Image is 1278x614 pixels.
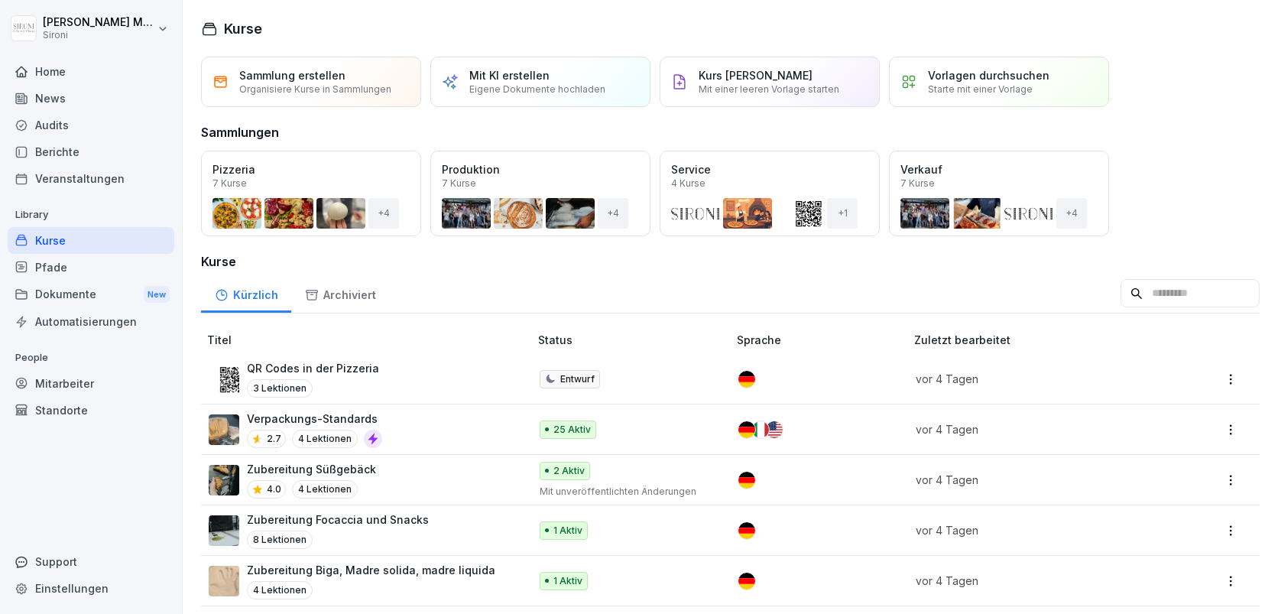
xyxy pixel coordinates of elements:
[916,371,1153,387] p: vor 4 Tagen
[699,83,839,95] p: Mit einer leeren Vorlage starten
[247,512,429,528] p: Zubereitung Focaccia und Snacks
[553,423,591,437] p: 25 Aktiv
[8,575,174,602] a: Einstellungen
[8,58,174,85] a: Home
[916,522,1153,538] p: vor 4 Tagen
[889,151,1109,236] a: Verkauf7 Kurse+4
[8,281,174,309] a: DokumenteNew
[660,151,880,236] a: Service4 Kurse+1
[469,83,605,95] p: Eigene Dokumente hochladen
[928,69,1049,82] p: Vorlagen durchsuchen
[201,123,279,141] h3: Sammlungen
[8,370,174,397] a: Mitarbeiter
[209,414,239,445] img: fasetpntm7x32yk9zlbwihav.png
[928,83,1033,95] p: Starte mit einer Vorlage
[738,573,755,590] img: de.svg
[209,515,239,546] img: gxsr99ubtjittqjfg6pwkycm.png
[8,138,174,165] a: Berichte
[738,472,755,489] img: de.svg
[247,562,495,578] p: Zubereitung Biga, Madre solida, madre liquida
[201,151,421,236] a: Pizzeria7 Kurse+4
[737,332,908,348] p: Sprache
[8,281,174,309] div: Dokumente
[212,177,247,189] p: 7 Kurse
[430,151,650,236] a: Produktion7 Kurse+4
[442,177,476,189] p: 7 Kurse
[8,548,174,575] div: Support
[540,485,713,499] p: Mit unveröffentlichten Änderungen
[916,421,1153,437] p: vor 4 Tagen
[900,177,935,189] p: 7 Kurse
[8,397,174,424] a: Standorte
[442,163,500,176] p: Produktion
[201,252,1260,271] h3: Kurse
[209,465,239,495] img: p05qwohz0o52ysbx64gsjie8.png
[671,177,705,189] p: 4 Kurse
[560,372,595,386] p: Entwurf
[292,430,358,448] p: 4 Lektionen
[553,574,582,588] p: 1 Aktiv
[239,83,391,95] p: Organisiere Kurse in Sammlungen
[8,254,174,281] a: Pfade
[201,274,291,313] a: Kürzlich
[247,461,376,477] p: Zubereitung Süßgebäck
[207,332,532,348] p: Titel
[738,371,755,388] img: de.svg
[900,163,942,176] p: Verkauf
[267,482,281,496] p: 4.0
[247,411,382,427] p: Verpackungs-Standards
[8,112,174,138] a: Audits
[699,69,813,82] p: Kurs [PERSON_NAME]
[368,198,399,229] div: + 4
[247,531,313,549] p: 8 Lektionen
[827,198,858,229] div: + 1
[8,85,174,112] a: News
[247,379,313,398] p: 3 Lektionen
[766,421,783,438] img: us.svg
[469,69,550,82] p: Mit KI erstellen
[239,69,345,82] p: Sammlung erstellen
[916,573,1153,589] p: vor 4 Tagen
[247,360,379,376] p: QR Codes in der Pizzeria
[43,30,154,41] p: Sironi
[916,472,1153,488] p: vor 4 Tagen
[553,524,582,538] p: 1 Aktiv
[8,227,174,254] a: Kurse
[212,163,255,176] p: Pizzeria
[267,432,281,446] p: 2.7
[209,566,239,596] img: ekvwbgorvm2ocewxw43lsusz.png
[738,421,755,438] img: de.svg
[8,346,174,370] p: People
[738,522,755,539] img: de.svg
[538,332,731,348] p: Status
[752,421,769,438] img: it.svg
[598,198,628,229] div: + 4
[8,165,174,192] a: Veranstaltungen
[209,364,239,395] img: lgfor0dbwcft9nw5cbiagph0.png
[247,581,313,599] p: 4 Lektionen
[43,16,154,29] p: [PERSON_NAME] Malec
[1056,198,1087,229] div: + 4
[144,286,170,304] div: New
[671,163,711,176] p: Service
[291,274,389,313] a: Archiviert
[8,203,174,227] p: Library
[292,480,358,499] p: 4 Lektionen
[8,308,174,335] a: Automatisierungen
[914,332,1171,348] p: Zuletzt bearbeitet
[224,18,262,39] h1: Kurse
[553,464,585,478] p: 2 Aktiv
